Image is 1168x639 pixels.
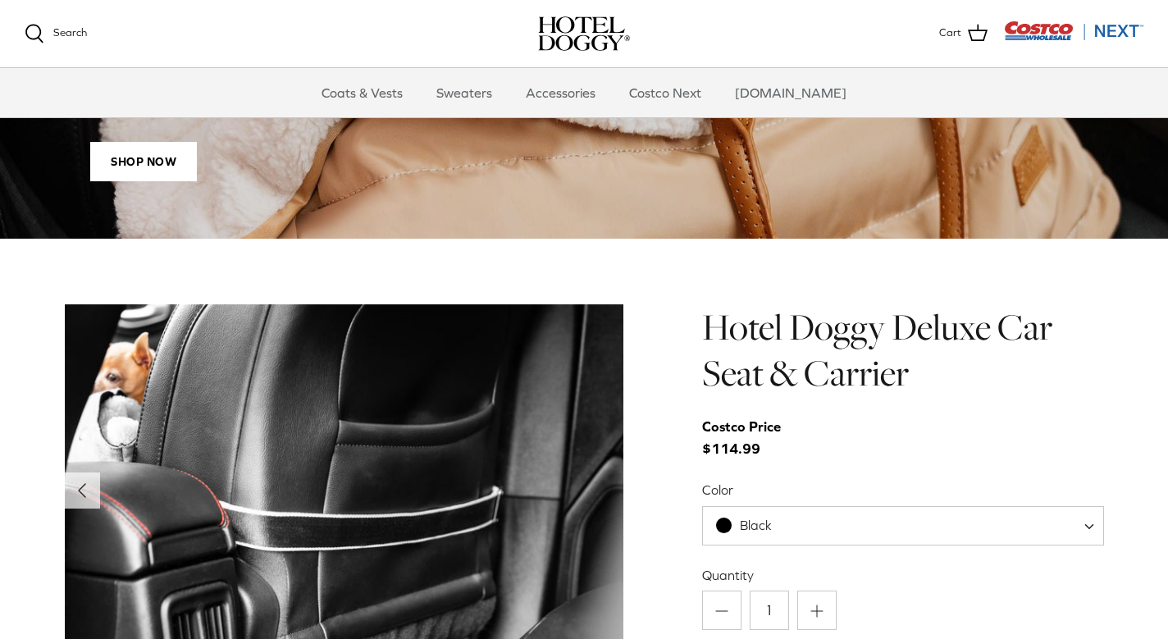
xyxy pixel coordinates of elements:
div: Costco Price [702,416,781,438]
a: hoteldoggy.com hoteldoggycom [538,16,630,51]
a: [DOMAIN_NAME] [720,68,861,117]
h1: Hotel Doggy Deluxe Car Seat & Carrier [702,304,1104,397]
button: Previous [64,472,100,509]
span: Black [703,517,805,534]
a: Visit Costco Next [1004,31,1143,43]
img: hoteldoggycom [538,16,630,51]
a: Sweaters [422,68,507,117]
a: Costco Next [614,68,716,117]
a: Search [25,24,87,43]
span: Cart [939,25,961,42]
span: $114.99 [702,416,797,460]
span: Shop Now [90,142,197,181]
label: Color [702,481,1104,499]
span: Search [53,26,87,39]
img: Costco Next [1004,21,1143,41]
label: Quantity [702,566,1104,584]
input: Quantity [750,591,789,630]
a: Cart [939,23,988,44]
a: Coats & Vests [307,68,417,117]
span: Black [740,518,772,532]
span: Black [702,506,1104,545]
a: Accessories [511,68,610,117]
